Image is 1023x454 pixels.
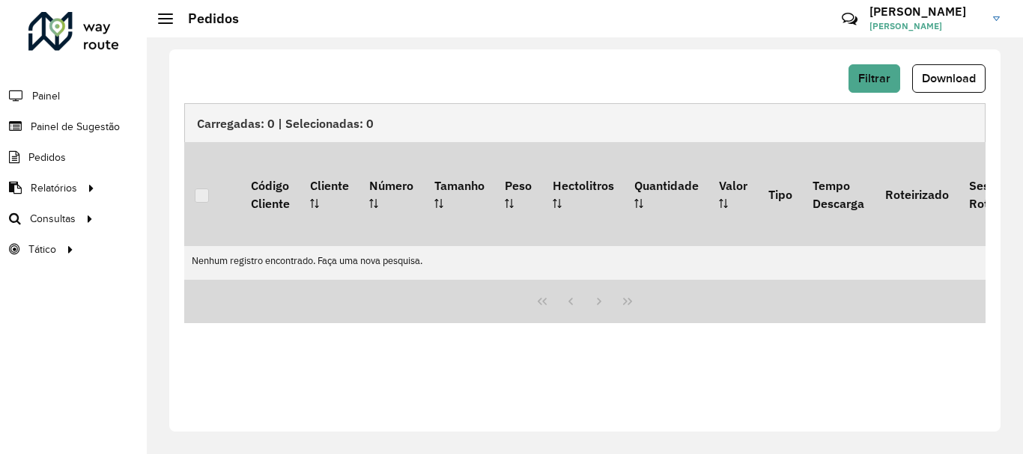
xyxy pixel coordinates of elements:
[494,142,541,245] th: Peso
[424,142,494,245] th: Tamanho
[30,211,76,227] span: Consultas
[912,64,986,93] button: Download
[184,103,986,142] div: Carregadas: 0 | Selecionadas: 0
[31,119,120,135] span: Painel de Sugestão
[624,142,708,245] th: Quantidade
[858,72,890,85] span: Filtrar
[173,10,239,27] h2: Pedidos
[359,142,424,245] th: Número
[31,180,77,196] span: Relatórios
[869,19,982,33] span: [PERSON_NAME]
[542,142,624,245] th: Hectolitros
[875,142,959,245] th: Roteirizado
[834,3,866,35] a: Contato Rápido
[28,242,56,257] span: Tático
[300,142,359,245] th: Cliente
[802,142,874,245] th: Tempo Descarga
[869,4,982,19] h3: [PERSON_NAME]
[709,142,758,245] th: Valor
[922,72,976,85] span: Download
[28,150,66,165] span: Pedidos
[758,142,802,245] th: Tipo
[240,142,300,245] th: Código Cliente
[849,64,900,93] button: Filtrar
[32,88,60,104] span: Painel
